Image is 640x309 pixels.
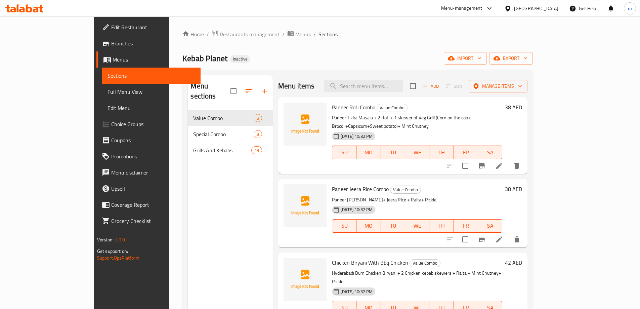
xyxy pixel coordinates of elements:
a: Menus [287,30,311,39]
span: Special Combo [193,130,254,138]
span: Restaurants management [220,30,280,38]
h2: Menu items [278,81,315,91]
span: Menus [295,30,311,38]
span: Coverage Report [111,201,195,209]
span: m [628,5,632,12]
span: Menus [113,55,195,64]
span: 8 [254,115,262,121]
span: Choice Groups [111,120,195,128]
span: Inactive [230,56,250,62]
a: Sections [102,68,201,84]
button: FR [454,219,478,233]
img: Paneer Roti Combo [284,103,327,146]
span: TH [432,148,451,157]
span: Add item [420,81,441,91]
button: Branch-specific-item [474,158,490,174]
p: Paneer [PERSON_NAME]+ Jeera Rice + Raita+ Pickle [332,196,502,204]
span: [DATE] 10:32 PM [338,206,375,213]
span: MO [359,148,378,157]
div: Menu-management [441,4,482,12]
a: Branches [96,35,201,51]
span: Add [422,82,440,90]
a: Edit Menu [102,100,201,116]
a: Coverage Report [96,197,201,213]
span: Paneer Roti Combo [332,102,375,112]
button: Branch-specific-item [474,231,490,247]
a: Full Menu View [102,84,201,100]
nav: breadcrumb [182,30,533,39]
div: Value Combo [377,104,408,112]
span: Kebab Planet [182,51,227,66]
button: Add [420,81,441,91]
button: MO [356,146,381,159]
div: items [254,114,262,122]
span: export [495,54,527,63]
div: items [251,146,262,154]
span: Select section [406,79,420,93]
span: TH [432,221,451,231]
p: Hyderabadi Dum Chicken Biryani + 2 Chicken kebab skewers + Raita + Mint Chutney+ Pickle [332,269,502,286]
div: Special Combo3 [188,126,273,142]
a: Restaurants management [212,30,280,39]
span: FR [457,221,475,231]
span: Promotions [111,152,195,160]
span: Version: [97,235,114,244]
h6: 38 AED [505,184,522,194]
button: export [489,52,533,65]
span: Paneer Jeera Rice Combo [332,184,389,194]
a: Edit menu item [495,162,503,170]
li: / [313,30,316,38]
button: Manage items [469,80,527,92]
img: Paneer Jeera Rice Combo [284,184,327,227]
span: Edit Menu [108,104,195,112]
button: WE [405,146,429,159]
span: Value Combo [193,114,254,122]
span: SU [335,221,354,231]
span: FR [457,148,475,157]
span: [DATE] 10:32 PM [338,133,375,140]
span: Select all sections [226,84,241,98]
h6: 42 AED [505,258,522,267]
span: WE [408,221,427,231]
span: Select to update [458,232,472,246]
button: TU [381,219,405,233]
a: Edit menu item [495,235,503,243]
img: Chicken Biryani With Bbq Chicken [284,258,327,301]
span: import [449,54,481,63]
a: Upsell [96,181,201,197]
span: Grills And Kebabs [193,146,251,154]
input: search [324,80,403,92]
span: Sort sections [241,83,257,99]
div: Inactive [230,55,250,63]
button: SU [332,146,356,159]
p: Paneer Tikka Masala + 2 Roti + 1 skewer of Veg Grill (Corn on the cob+ Brocoli+Capsicum+Sweet pot... [332,114,502,130]
span: 19 [252,147,262,154]
span: Chicken Biryani With Bbq Chicken [332,258,408,268]
span: TU [384,221,402,231]
button: SA [478,146,502,159]
span: Select to update [458,159,472,173]
div: Value Combo [410,259,440,267]
h6: 38 AED [505,103,522,112]
span: SU [335,148,354,157]
li: / [207,30,209,38]
button: SA [478,219,502,233]
nav: Menu sections [188,107,273,161]
button: delete [509,158,525,174]
span: TU [384,148,402,157]
span: Coupons [111,136,195,144]
span: Value Combo [390,186,421,194]
button: WE [405,219,429,233]
h2: Menu sections [190,81,230,101]
a: Grocery Checklist [96,213,201,229]
span: Edit Restaurant [111,23,195,31]
span: 3 [254,131,262,138]
li: / [282,30,285,38]
a: Menus [96,51,201,68]
span: Value Combo [410,259,440,267]
span: Select section first [441,81,469,91]
span: Branches [111,39,195,47]
a: Choice Groups [96,116,201,132]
